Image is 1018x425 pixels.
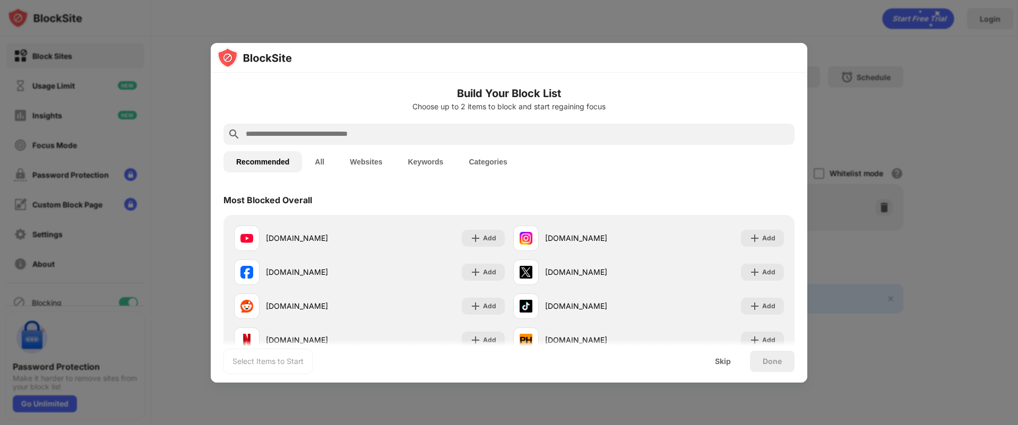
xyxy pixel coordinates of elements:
[223,85,795,101] h6: Build Your Block List
[456,151,520,172] button: Categories
[545,266,649,277] div: [DOMAIN_NAME]
[520,266,532,279] img: favicons
[520,334,532,346] img: favicons
[232,356,304,367] div: Select Items to Start
[520,232,532,245] img: favicons
[483,233,496,244] div: Add
[763,357,782,366] div: Done
[228,128,240,141] img: search.svg
[240,334,253,346] img: favicons
[240,300,253,313] img: favicons
[762,301,775,311] div: Add
[266,300,369,311] div: [DOMAIN_NAME]
[762,233,775,244] div: Add
[240,266,253,279] img: favicons
[545,232,649,244] div: [DOMAIN_NAME]
[545,334,649,345] div: [DOMAIN_NAME]
[223,195,312,205] div: Most Blocked Overall
[266,232,369,244] div: [DOMAIN_NAME]
[337,151,395,172] button: Websites
[395,151,456,172] button: Keywords
[762,267,775,277] div: Add
[223,151,302,172] button: Recommended
[240,232,253,245] img: favicons
[217,47,292,68] img: logo-blocksite.svg
[520,300,532,313] img: favicons
[266,334,369,345] div: [DOMAIN_NAME]
[483,301,496,311] div: Add
[302,151,337,172] button: All
[483,335,496,345] div: Add
[715,357,731,366] div: Skip
[545,300,649,311] div: [DOMAIN_NAME]
[266,266,369,277] div: [DOMAIN_NAME]
[223,102,795,111] div: Choose up to 2 items to block and start regaining focus
[762,335,775,345] div: Add
[483,267,496,277] div: Add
